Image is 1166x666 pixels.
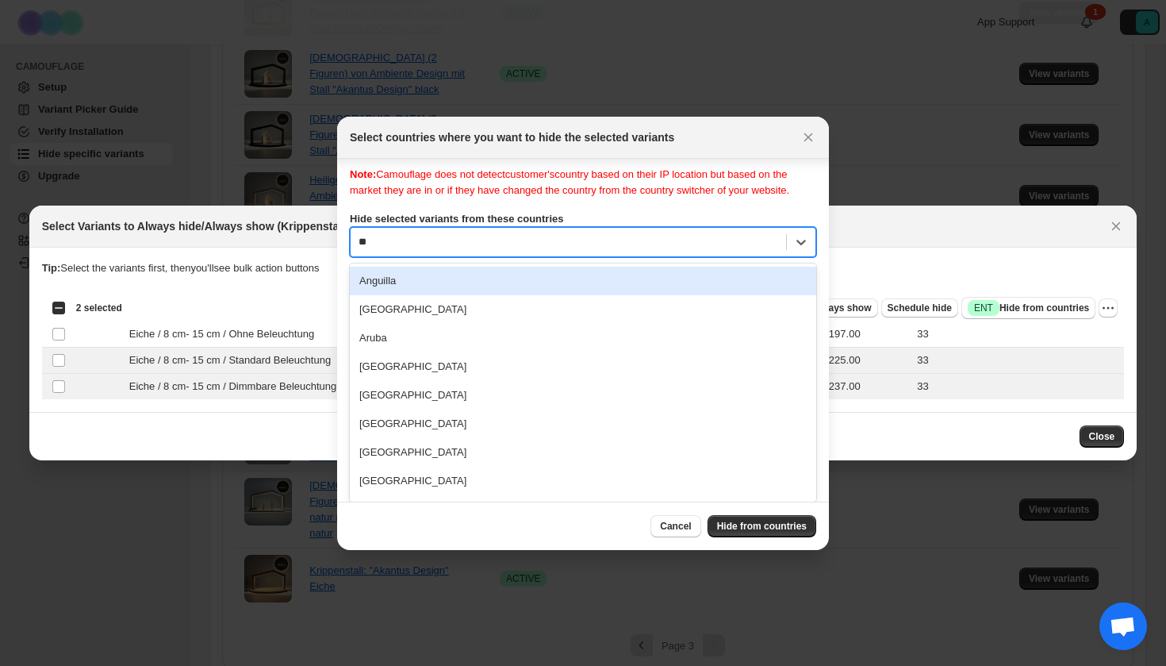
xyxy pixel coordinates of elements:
[42,218,483,234] h2: Select Variants to Always hide/Always show (Krippenstall: "Akantus Design" Eiche)
[350,495,816,524] div: [GEOGRAPHIC_DATA]
[350,167,816,198] div: Camouflage does not detect customer's country based on their IP location but based on the market ...
[350,467,816,495] div: [GEOGRAPHIC_DATA]
[912,374,1124,400] td: 33
[888,302,952,314] span: Schedule hide
[350,295,816,324] div: [GEOGRAPHIC_DATA]
[717,520,807,533] span: Hide from countries
[42,262,61,274] strong: Tip:
[974,302,993,314] span: ENT
[912,321,1124,348] td: 33
[797,126,819,148] button: Close
[350,324,816,352] div: Aruba
[350,129,674,145] h2: Select countries where you want to hide the selected variants
[824,374,912,400] td: 237.00
[961,297,1095,319] button: SuccessENTHide from countries
[1089,430,1115,443] span: Close
[129,352,339,368] span: Eiche / 8 cm- 15 cm / Standard Beleuchtung
[129,326,323,342] span: Eiche / 8 cm- 15 cm / Ohne Beleuchtung
[76,302,122,314] span: 2 selected
[811,302,871,314] span: Always show
[805,298,877,318] button: Always show
[824,348,912,374] td: 225.00
[42,260,1125,276] p: Select the variants first, then you'll see bulk action buttons
[824,321,912,348] td: 197.00
[350,438,816,467] div: [GEOGRAPHIC_DATA]
[912,348,1124,374] td: 33
[650,515,700,537] button: Cancel
[881,298,958,318] button: Schedule hide
[350,352,816,381] div: [GEOGRAPHIC_DATA]
[350,410,816,438] div: [GEOGRAPHIC_DATA]
[350,168,376,180] b: Note:
[1099,602,1147,650] div: Chat öffnen
[708,515,816,537] button: Hide from countries
[129,379,345,395] span: Eiche / 8 cm- 15 cm / Dimmbare Beleuchtung
[350,267,816,295] div: Anguilla
[1105,215,1127,237] button: Close
[1080,425,1125,448] button: Close
[660,520,691,533] span: Cancel
[350,213,563,225] b: Hide selected variants from these countries
[968,300,1089,316] span: Hide from countries
[350,381,816,410] div: [GEOGRAPHIC_DATA]
[1099,298,1118,318] button: More actions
